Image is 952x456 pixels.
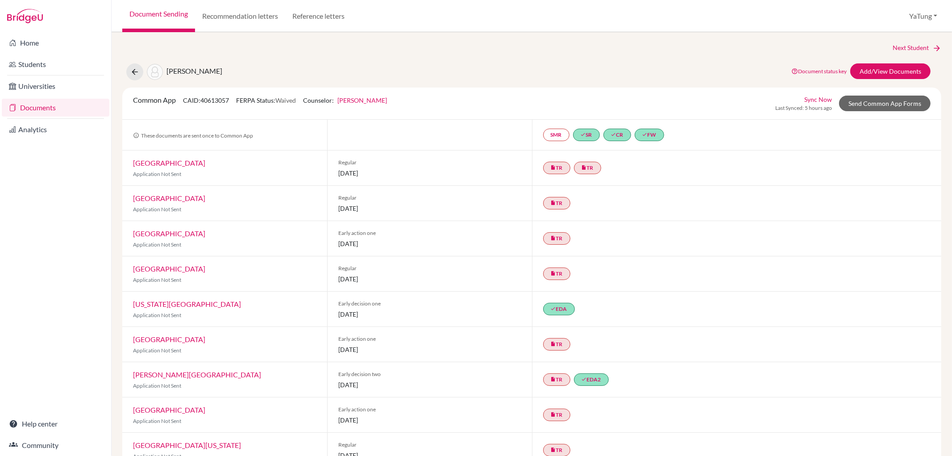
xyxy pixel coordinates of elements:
[543,232,570,245] a: insert_drive_fileTR
[338,159,521,167] span: Regular
[582,165,587,170] i: insert_drive_file
[543,303,575,315] a: doneEDA
[551,165,556,170] i: insert_drive_file
[2,77,109,95] a: Universities
[133,370,261,379] a: [PERSON_NAME][GEOGRAPHIC_DATA]
[133,406,205,414] a: [GEOGRAPHIC_DATA]
[338,264,521,272] span: Regular
[133,229,205,238] a: [GEOGRAPHIC_DATA]
[551,306,556,311] i: done
[2,34,109,52] a: Home
[2,415,109,433] a: Help center
[893,43,941,53] a: Next Student
[337,96,387,104] a: [PERSON_NAME]
[338,310,521,319] span: [DATE]
[611,132,616,137] i: done
[338,406,521,414] span: Early action one
[338,345,521,354] span: [DATE]
[905,8,941,25] button: YaTung
[642,132,648,137] i: done
[338,204,521,213] span: [DATE]
[133,96,176,104] span: Common App
[133,418,181,424] span: Application Not Sent
[133,347,181,354] span: Application Not Sent
[133,241,181,248] span: Application Not Sent
[183,96,229,104] span: CAID: 40613057
[338,335,521,343] span: Early action one
[582,377,587,382] i: done
[2,121,109,138] a: Analytics
[338,194,521,202] span: Regular
[574,162,601,174] a: insert_drive_fileTR
[551,341,556,347] i: insert_drive_file
[551,235,556,241] i: insert_drive_file
[775,104,832,112] span: Last Synced: 5 hours ago
[573,129,600,141] a: doneSR
[133,206,181,213] span: Application Not Sent
[166,67,222,75] span: [PERSON_NAME]
[551,200,556,205] i: insert_drive_file
[303,96,387,104] span: Counselor:
[338,300,521,308] span: Early decision one
[543,373,570,386] a: insert_drive_fileTR
[543,197,570,209] a: insert_drive_fileTR
[133,159,205,167] a: [GEOGRAPHIC_DATA]
[543,129,570,141] a: SMR
[338,168,521,178] span: [DATE]
[133,132,253,139] span: These documents are sent once to Common App
[236,96,296,104] span: FERPA Status:
[551,412,556,417] i: insert_drive_file
[2,436,109,454] a: Community
[574,373,609,386] a: doneEDA2
[2,99,109,117] a: Documents
[338,380,521,389] span: [DATE]
[133,171,181,177] span: Application Not Sent
[338,239,521,248] span: [DATE]
[338,370,521,378] span: Early decision two
[275,96,296,104] span: Waived
[804,95,832,104] a: Sync Now
[338,415,521,425] span: [DATE]
[791,68,847,75] a: Document status key
[133,312,181,318] span: Application Not Sent
[7,9,43,23] img: Bridge-U
[338,274,521,284] span: [DATE]
[133,264,205,273] a: [GEOGRAPHIC_DATA]
[133,276,181,283] span: Application Not Sent
[338,229,521,237] span: Early action one
[543,338,570,351] a: insert_drive_fileTR
[543,162,570,174] a: insert_drive_fileTR
[551,447,556,452] i: insert_drive_file
[850,63,931,79] a: Add/View Documents
[551,271,556,276] i: insert_drive_file
[543,268,570,280] a: insert_drive_fileTR
[551,377,556,382] i: insert_drive_file
[133,194,205,202] a: [GEOGRAPHIC_DATA]
[338,441,521,449] span: Regular
[543,409,570,421] a: insert_drive_fileTR
[635,129,664,141] a: doneFW
[133,382,181,389] span: Application Not Sent
[133,335,205,343] a: [GEOGRAPHIC_DATA]
[839,96,931,111] a: Send Common App Forms
[2,55,109,73] a: Students
[581,132,586,137] i: done
[133,300,241,308] a: [US_STATE][GEOGRAPHIC_DATA]
[603,129,631,141] a: doneCR
[133,441,241,449] a: [GEOGRAPHIC_DATA][US_STATE]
